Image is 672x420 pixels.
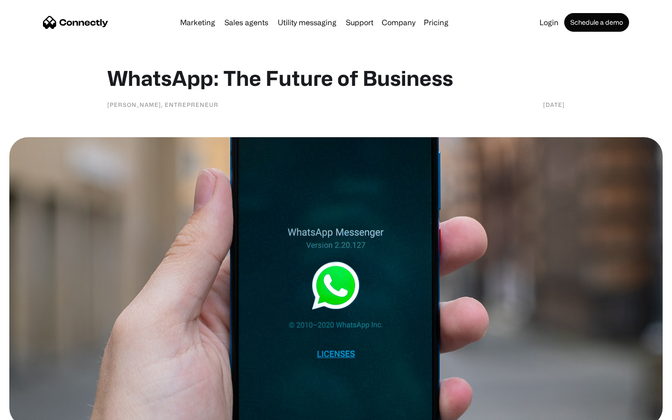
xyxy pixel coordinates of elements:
div: [PERSON_NAME], Entrepreneur [107,100,218,109]
div: [DATE] [543,100,565,109]
h1: WhatsApp: The Future of Business [107,65,565,91]
a: Schedule a demo [564,13,629,32]
ul: Language list [19,404,56,417]
a: Utility messaging [274,19,340,26]
aside: Language selected: English [9,404,56,417]
a: Pricing [420,19,452,26]
div: Company [382,16,415,29]
a: Marketing [176,19,219,26]
a: Support [342,19,377,26]
a: Login [536,19,562,26]
a: Sales agents [221,19,272,26]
